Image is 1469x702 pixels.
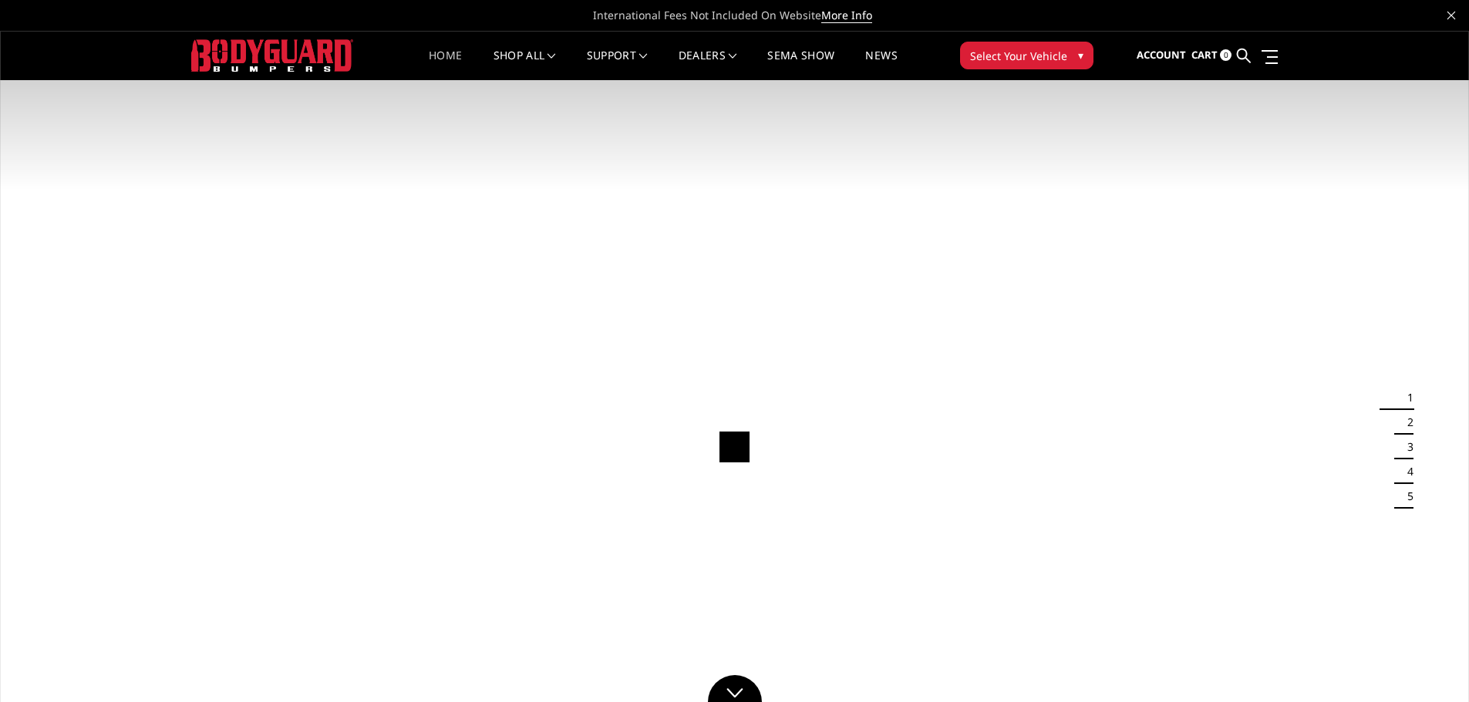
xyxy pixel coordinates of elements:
a: Click to Down [708,675,762,702]
a: Dealers [679,50,737,80]
span: 0 [1220,49,1231,61]
button: 2 of 5 [1398,410,1413,435]
a: News [865,50,897,80]
span: Account [1137,48,1186,62]
button: Select Your Vehicle [960,42,1093,69]
button: 5 of 5 [1398,484,1413,509]
a: Account [1137,35,1186,76]
button: 4 of 5 [1398,459,1413,484]
img: BODYGUARD BUMPERS [191,39,353,71]
a: Home [429,50,462,80]
button: 3 of 5 [1398,435,1413,459]
a: shop all [494,50,556,80]
a: Support [587,50,648,80]
a: SEMA Show [767,50,834,80]
a: Cart 0 [1191,35,1231,76]
button: 1 of 5 [1398,385,1413,410]
span: Select Your Vehicle [970,48,1067,64]
span: ▾ [1078,47,1083,63]
a: More Info [821,8,872,23]
span: Cart [1191,48,1218,62]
